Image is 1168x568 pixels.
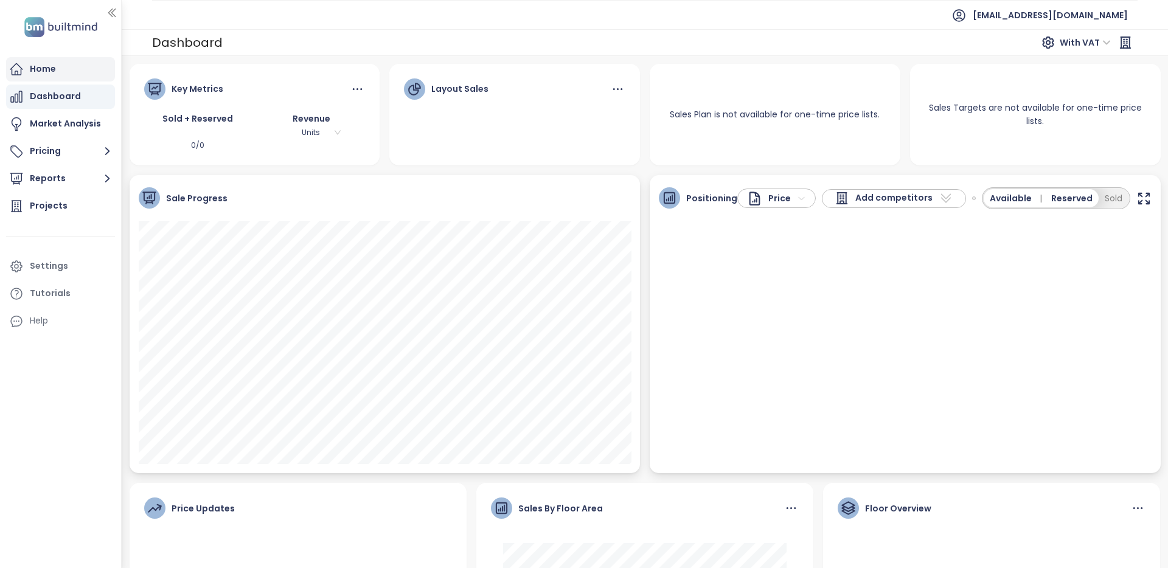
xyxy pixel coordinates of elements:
div: Key Metrics [172,82,223,95]
span: Sold + Reserved [162,113,233,125]
div: 0/0 [144,140,252,151]
div: Help [30,313,48,328]
span: Reserved [1051,192,1093,205]
button: Pricing [6,139,115,164]
div: Sales By Floor Area [518,502,603,515]
span: | [1040,192,1042,204]
a: Projects [6,194,115,218]
a: Tutorials [6,282,115,306]
button: Reports [6,167,115,191]
div: Settings [30,258,68,274]
div: Projects [30,198,68,213]
div: Dashboard [152,32,223,54]
span: Add competitors [855,191,933,206]
div: Price [747,191,791,206]
span: Positioning [686,192,737,205]
div: Home [30,61,56,77]
div: Help [6,309,115,333]
span: With VAT [1060,33,1111,52]
div: Sales Targets are not available for one-time price lists. [910,86,1161,142]
div: Sales Plan is not available for one-time price lists. [655,93,894,136]
div: Floor Overview [865,502,931,515]
div: Tutorials [30,286,71,301]
div: Dashboard [30,89,81,104]
button: Sold [1099,189,1128,207]
a: Market Analysis [6,112,115,136]
span: Units [279,126,343,139]
div: Layout Sales [431,82,488,95]
img: logo [21,15,101,40]
a: Dashboard [6,85,115,109]
div: Revenue [257,112,365,125]
span: Sale Progress [166,192,228,205]
a: Settings [6,254,115,279]
a: Home [6,57,115,81]
div: Market Analysis [30,116,101,131]
div: Price Updates [172,502,235,515]
span: [EMAIL_ADDRESS][DOMAIN_NAME] [973,1,1128,30]
span: Available [990,192,1046,205]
